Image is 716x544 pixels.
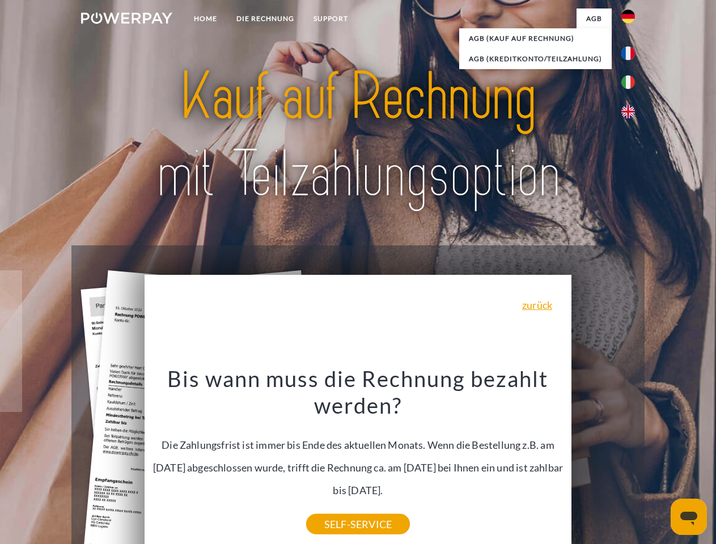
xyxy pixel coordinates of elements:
[306,514,410,534] a: SELF-SERVICE
[108,54,608,217] img: title-powerpay_de.svg
[184,8,227,29] a: Home
[227,8,304,29] a: DIE RECHNUNG
[621,46,635,60] img: fr
[459,28,612,49] a: AGB (Kauf auf Rechnung)
[621,10,635,23] img: de
[577,8,612,29] a: agb
[151,365,565,524] div: Die Zahlungsfrist ist immer bis Ende des aktuellen Monats. Wenn die Bestellung z.B. am [DATE] abg...
[81,12,172,24] img: logo-powerpay-white.svg
[522,300,552,310] a: zurück
[621,75,635,89] img: it
[304,8,358,29] a: SUPPORT
[671,499,707,535] iframe: Schaltfläche zum Öffnen des Messaging-Fensters
[151,365,565,419] h3: Bis wann muss die Rechnung bezahlt werden?
[459,49,612,69] a: AGB (Kreditkonto/Teilzahlung)
[621,105,635,118] img: en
